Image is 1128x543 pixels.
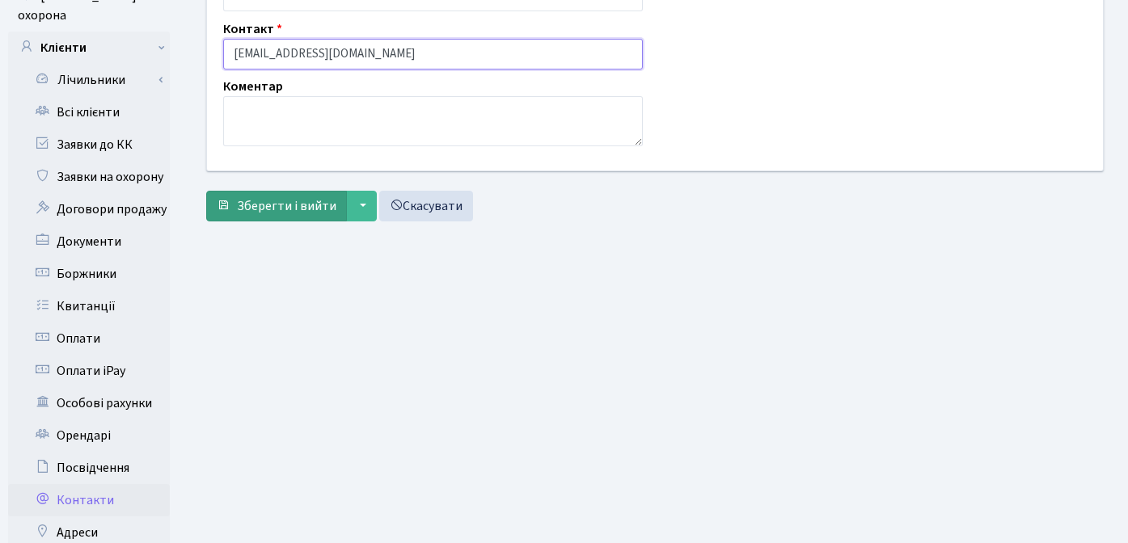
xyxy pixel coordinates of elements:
[8,193,170,225] a: Договори продажу
[379,191,473,221] a: Скасувати
[237,197,336,215] span: Зберегти і вийти
[19,64,170,96] a: Лічильники
[8,387,170,419] a: Особові рахунки
[8,128,170,161] a: Заявки до КК
[8,258,170,290] a: Боржники
[8,452,170,484] a: Посвідчення
[8,161,170,193] a: Заявки на охорону
[223,19,282,39] label: Контакт
[8,225,170,258] a: Документи
[8,355,170,387] a: Оплати iPay
[8,96,170,128] a: Всі клієнти
[8,419,170,452] a: Орендарі
[206,191,347,221] button: Зберегти і вийти
[8,322,170,355] a: Оплати
[223,77,283,96] label: Коментар
[8,32,170,64] a: Клієнти
[8,290,170,322] a: Квитанції
[8,484,170,516] a: Контакти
